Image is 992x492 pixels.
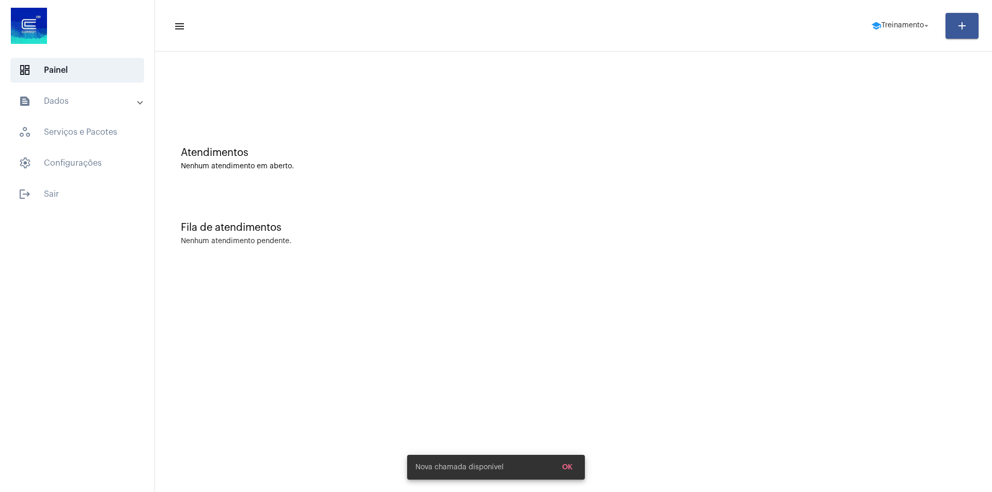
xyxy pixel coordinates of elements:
span: OK [562,464,572,471]
div: Atendimentos [181,147,966,158]
span: Serviços e Pacotes [10,120,144,145]
mat-panel-title: Dados [19,95,138,107]
button: Treinamento [865,15,937,36]
span: Nova chamada disponível [415,462,504,472]
div: Fila de atendimentos [181,222,966,233]
span: Painel [10,58,144,83]
mat-icon: add [956,20,968,32]
mat-icon: sidenav icon [19,95,31,107]
span: Treinamento [881,22,924,29]
span: sidenav icon [19,126,31,138]
button: OK [554,458,581,477]
span: sidenav icon [19,64,31,76]
mat-icon: sidenav icon [19,188,31,200]
span: Configurações [10,151,144,176]
span: sidenav icon [19,157,31,169]
div: Nenhum atendimento em aberto. [181,163,966,170]
mat-icon: school [871,21,881,31]
mat-expansion-panel-header: sidenav iconDados [6,89,154,114]
mat-icon: sidenav icon [174,20,184,33]
span: Sair [10,182,144,207]
mat-icon: arrow_drop_down [922,21,931,30]
div: Nenhum atendimento pendente. [181,237,291,245]
img: d4669ae0-8c07-2337-4f67-34b0df7f5ae4.jpeg [8,5,50,46]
